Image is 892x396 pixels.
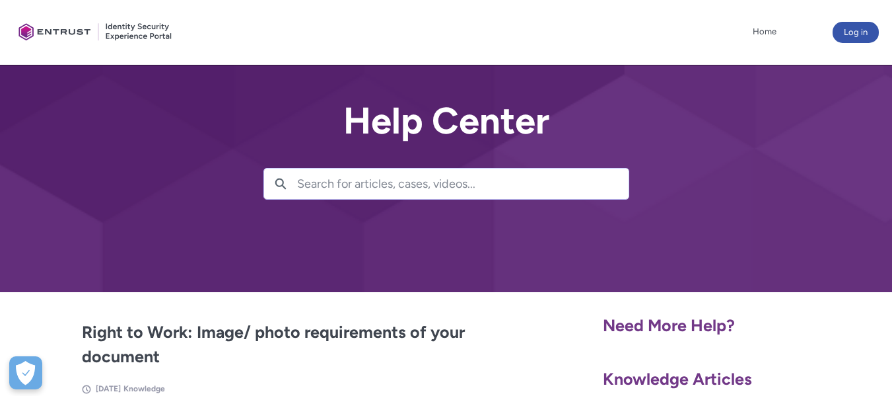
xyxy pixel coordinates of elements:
h2: Help Center [263,100,629,141]
button: Log in [833,22,879,43]
button: Search [264,169,297,199]
span: [DATE] [96,384,121,393]
a: Home [749,22,780,42]
span: Need More Help? [603,315,735,335]
span: Knowledge Articles [603,369,752,389]
button: Open Preferences [9,356,42,389]
input: Search for articles, cases, videos... [297,169,629,199]
h2: Right to Work: Image/ photo requirements of your document [82,320,513,370]
div: Cookie Preferences [9,356,42,389]
li: Knowledge [123,383,165,395]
